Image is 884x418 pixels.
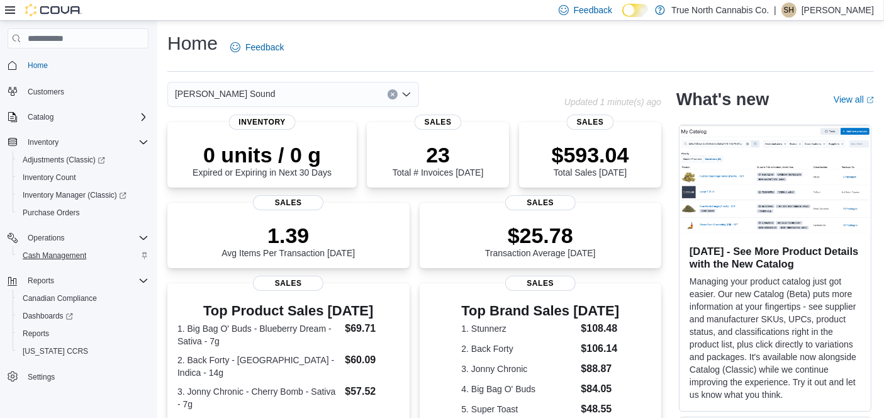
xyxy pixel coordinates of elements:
dt: 2. Back Forty [461,342,576,355]
span: SH [784,3,795,18]
dt: 2. Back Forty - [GEOGRAPHIC_DATA] - Indica - 14g [177,354,340,379]
a: Dashboards [13,307,154,325]
span: Inventory [28,137,59,147]
button: Settings [3,368,154,386]
span: Sales [505,195,576,210]
dt: 1. Stunnerz [461,322,576,335]
div: Expired or Expiring in Next 30 Days [193,142,332,178]
span: Dashboards [23,311,73,321]
button: Home [3,56,154,74]
h2: What's new [676,89,769,110]
dd: $48.55 [581,402,619,417]
span: Settings [28,372,55,382]
span: Customers [28,87,64,97]
p: Managing your product catalog just got easier. Our new Catalog (Beta) puts more information at yo... [690,275,861,401]
span: Adjustments (Classic) [18,152,148,167]
span: [US_STATE] CCRS [23,346,88,356]
span: Inventory Manager (Classic) [18,188,148,203]
button: Open list of options [401,89,411,99]
p: $25.78 [485,223,596,248]
div: Avg Items Per Transaction [DATE] [221,223,355,258]
span: Inventory Count [18,170,148,185]
dd: $88.87 [581,361,619,376]
a: View allExternal link [834,94,874,104]
button: Purchase Orders [13,204,154,222]
a: Inventory Count [18,170,81,185]
dt: 4. Big Bag O' Buds [461,383,576,395]
h1: Home [167,31,218,56]
p: True North Cannabis Co. [671,3,769,18]
span: Sales [505,276,576,291]
p: [PERSON_NAME] [802,3,874,18]
button: Cash Management [13,247,154,264]
a: Feedback [225,35,289,60]
input: Dark Mode [622,4,649,17]
dd: $69.71 [345,321,399,336]
a: Canadian Compliance [18,291,102,306]
dd: $84.05 [581,381,619,397]
span: Feedback [574,4,612,16]
span: Washington CCRS [18,344,148,359]
a: Home [23,58,53,73]
span: Settings [23,369,148,385]
span: Purchase Orders [23,208,80,218]
span: Dashboards [18,308,148,324]
span: Canadian Compliance [18,291,148,306]
img: Cova [25,4,82,16]
span: Inventory [228,115,296,130]
dt: 3. Jonny Chronic - Cherry Bomb - Sativa - 7g [177,385,340,410]
span: [PERSON_NAME] Sound [175,86,276,101]
span: Cash Management [23,251,86,261]
span: Catalog [23,110,148,125]
button: Inventory [23,135,64,150]
dd: $57.52 [345,384,399,399]
span: Reports [18,326,148,341]
h3: [DATE] - See More Product Details with the New Catalog [690,245,861,270]
a: Settings [23,370,60,385]
span: Reports [23,329,49,339]
span: Sales [253,276,323,291]
svg: External link [866,96,874,104]
div: Total # Invoices [DATE] [393,142,483,178]
span: Reports [23,273,148,288]
p: $593.04 [552,142,629,167]
dd: $60.09 [345,353,399,368]
span: Adjustments (Classic) [23,155,105,165]
button: Catalog [23,110,59,125]
button: Reports [13,325,154,342]
a: Inventory Manager (Classic) [18,188,131,203]
span: Sales [567,115,614,130]
dt: 1. Big Bag O' Buds - Blueberry Dream - Sativa - 7g [177,322,340,347]
p: 1.39 [221,223,355,248]
dt: 5. Super Toast [461,403,576,415]
div: Transaction Average [DATE] [485,223,596,258]
span: Inventory Manager (Classic) [23,190,126,200]
a: Adjustments (Classic) [18,152,110,167]
span: Reports [28,276,54,286]
a: Adjustments (Classic) [13,151,154,169]
button: Inventory [3,133,154,151]
span: Operations [23,230,148,246]
div: Total Sales [DATE] [552,142,629,178]
button: Operations [23,230,70,246]
a: Purchase Orders [18,205,85,220]
span: Purchase Orders [18,205,148,220]
span: Customers [23,83,148,99]
dd: $108.48 [581,321,619,336]
button: Clear input [388,89,398,99]
span: Cash Management [18,248,148,263]
div: Sherry Harrison [781,3,797,18]
p: 0 units / 0 g [193,142,332,167]
p: 23 [393,142,483,167]
a: Cash Management [18,248,91,263]
span: Sales [253,195,323,210]
button: [US_STATE] CCRS [13,342,154,360]
a: Customers [23,84,69,99]
a: Inventory Manager (Classic) [13,186,154,204]
span: Feedback [245,41,284,54]
span: Home [28,60,48,71]
p: | [774,3,776,18]
dd: $106.14 [581,341,619,356]
h3: Top Product Sales [DATE] [177,303,400,319]
span: Inventory Count [23,172,76,183]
